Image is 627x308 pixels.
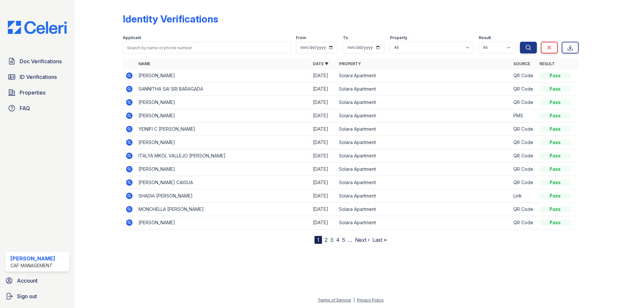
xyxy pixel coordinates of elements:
a: 3 [330,237,333,243]
td: QR Code [511,123,537,136]
td: [DATE] [310,163,336,176]
div: Pass [539,219,571,226]
td: [PERSON_NAME] [136,109,310,123]
a: ID Verifications [5,70,69,83]
td: [DATE] [310,216,336,229]
a: 5 [342,237,345,243]
a: Last » [372,237,387,243]
td: QR Code [511,163,537,176]
td: [DATE] [310,176,336,189]
a: Terms of Service [318,298,351,302]
td: [DATE] [310,82,336,96]
div: CAF Management [10,262,55,269]
label: Result [479,35,491,40]
td: Solara Apartment [336,96,511,109]
td: [DATE] [310,123,336,136]
td: [DATE] [310,149,336,163]
div: Pass [539,179,571,186]
a: Doc Verifications [5,55,69,68]
a: Property [339,61,361,66]
td: PMS [511,109,537,123]
td: Solara Apartment [336,163,511,176]
td: Solara Apartment [336,149,511,163]
td: [PERSON_NAME] [136,163,310,176]
td: [DATE] [310,203,336,216]
td: Solara Apartment [336,216,511,229]
td: [DATE] [310,109,336,123]
div: Pass [539,126,571,132]
span: ID Verifications [20,73,57,81]
span: … [348,236,352,244]
label: Applicant [123,35,141,40]
td: QR Code [511,96,537,109]
td: YEINIFI C [PERSON_NAME] [136,123,310,136]
a: Name [138,61,150,66]
a: Result [539,61,555,66]
td: [DATE] [310,69,336,82]
a: 2 [325,237,328,243]
td: Solara Apartment [336,109,511,123]
div: | [353,298,355,302]
a: Next › [355,237,370,243]
td: [DATE] [310,96,336,109]
td: [PERSON_NAME] [136,69,310,82]
td: QR Code [511,136,537,149]
a: Properties [5,86,69,99]
td: Solara Apartment [336,189,511,203]
td: QR Code [511,149,537,163]
span: Sign out [17,292,37,300]
td: [PERSON_NAME] [136,96,310,109]
a: Privacy Policy [357,298,384,302]
div: Pass [539,153,571,159]
div: [PERSON_NAME] [10,255,55,262]
div: Pass [539,99,571,106]
span: Account [17,277,38,285]
div: Pass [539,206,571,213]
a: Account [3,274,72,287]
div: Pass [539,112,571,119]
div: Pass [539,166,571,172]
a: 4 [336,237,340,243]
a: FAQ [5,102,69,115]
input: Search by name or phone number [123,42,291,53]
td: Solara Apartment [336,136,511,149]
td: MONCHELLA [PERSON_NAME] [136,203,310,216]
td: Link [511,189,537,203]
td: Solara Apartment [336,176,511,189]
td: [DATE] [310,189,336,203]
td: Solara Apartment [336,123,511,136]
td: QR Code [511,82,537,96]
div: Pass [539,193,571,199]
td: SANNITHA SAI SRI BARAGADA [136,82,310,96]
td: QR Code [511,69,537,82]
div: Pass [539,139,571,146]
div: Identity Verifications [123,13,218,25]
td: ITALYA MKOL VALLEJO [PERSON_NAME] [136,149,310,163]
td: [DATE] [310,136,336,149]
div: Pass [539,86,571,92]
span: Doc Verifications [20,57,62,65]
div: Pass [539,72,571,79]
a: Source [513,61,530,66]
td: QR Code [511,176,537,189]
td: QR Code [511,216,537,229]
td: Solara Apartment [336,82,511,96]
div: 1 [314,236,322,244]
td: [PERSON_NAME] [136,216,310,229]
td: Solara Apartment [336,69,511,82]
label: From [296,35,306,40]
a: Sign out [3,290,72,303]
td: SHADIA [PERSON_NAME] [136,189,310,203]
span: FAQ [20,104,30,112]
td: Solara Apartment [336,203,511,216]
td: QR Code [511,203,537,216]
label: Property [390,35,407,40]
td: [PERSON_NAME] CAIGUA [136,176,310,189]
label: To [343,35,348,40]
td: [PERSON_NAME] [136,136,310,149]
img: CE_Logo_Blue-a8612792a0a2168367f1c8372b55b34899dd931a85d93a1a3d3e32e68fde9ad4.png [3,21,72,34]
span: Properties [20,89,45,96]
a: Date ▼ [313,61,329,66]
